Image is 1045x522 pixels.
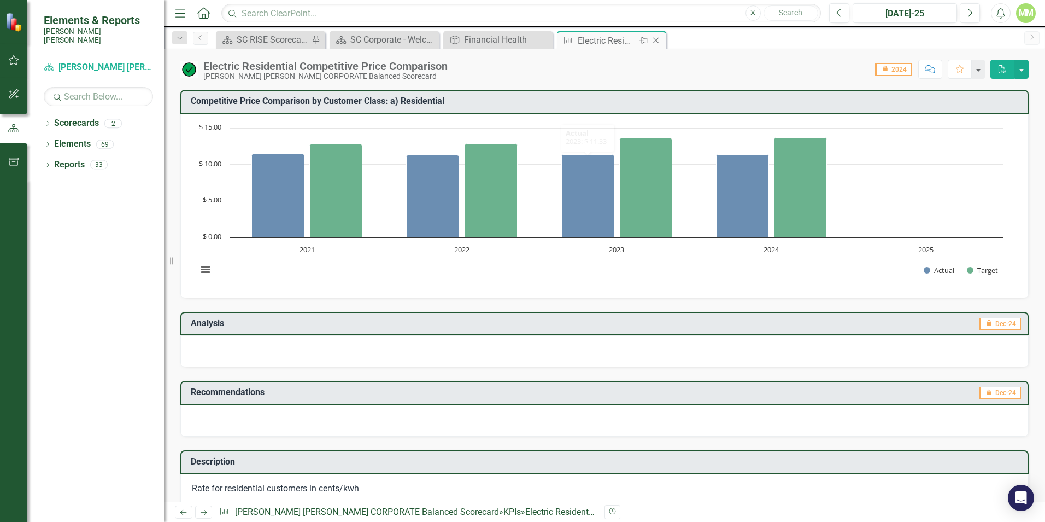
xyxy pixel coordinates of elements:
a: [PERSON_NAME] [PERSON_NAME] CORPORATE Balanced Scorecard [44,61,153,74]
text: 2023 [609,245,624,254]
div: Open Intercom Messenger [1008,485,1034,511]
text: 2022 [454,245,469,254]
small: [PERSON_NAME] [PERSON_NAME] [44,27,153,45]
div: 33 [90,160,108,170]
text: $ 10.00 [199,159,221,169]
div: » » [219,506,596,519]
text: $ 5.00 [203,195,221,205]
div: [PERSON_NAME] [PERSON_NAME] CORPORATE Balanced Scorecard [203,72,448,80]
button: Show Actual [924,265,954,275]
div: Chart. Highcharts interactive chart. [192,123,1017,287]
a: SC Corporate - Welcome to ClearPoint [332,33,436,47]
input: Search Below... [44,87,153,106]
button: [DATE]-25 [853,3,957,23]
span: Search [779,8,802,17]
div: SC Corporate - Welcome to ClearPoint [350,33,436,47]
path: 2021, 12.78. Target. [310,144,362,237]
path: 2024, 13.68. Target. [774,137,827,237]
h3: Description [191,457,1022,467]
input: Search ClearPoint... [221,4,821,23]
div: SC RISE Scorecard - Welcome to ClearPoint [237,33,309,47]
path: 2024, 11.38. Actual. [717,154,769,237]
path: 2023, 11.33. Actual. [562,154,614,237]
span: Dec-24 [979,387,1021,399]
path: 2022, 11.32. Actual. [407,155,459,237]
button: View chart menu, Chart [198,262,213,277]
span: 2024 [875,63,912,76]
path: 2023, 13.59. Target. [620,138,672,237]
button: Show Target [967,265,999,275]
div: Electric Residential Competitive Price Comparison [525,507,717,517]
div: Electric Residential Competitive Price Comparison [203,60,448,72]
text: 2021 [300,245,315,254]
text: 2024 [764,245,779,254]
text: $ 15.00 [199,122,221,132]
a: [PERSON_NAME] [PERSON_NAME] CORPORATE Balanced Scorecard [235,507,499,517]
div: 69 [96,140,114,149]
img: ClearPoint Strategy [5,12,25,31]
img: On Target [180,61,198,78]
h3: Recommendations [191,387,714,397]
a: Financial Health [446,33,550,47]
div: [DATE]-25 [856,7,953,20]
path: 2022, 12.86. Target. [465,143,518,237]
div: Financial Health [464,33,550,47]
a: Scorecards [54,117,99,130]
g: Actual, bar series 1 of 2 with 5 bars. [252,128,927,238]
a: SC RISE Scorecard - Welcome to ClearPoint [219,33,309,47]
div: 2 [104,119,122,128]
a: Reports [54,159,85,171]
span: Rate for residential customers in cents/kwh [192,483,359,494]
span: Elements & Reports [44,14,153,27]
text: 2025 [918,245,934,254]
button: Search [764,5,818,21]
div: Electric Residential Competitive Price Comparison [578,34,636,48]
h3: Competitive Price Comparison by Customer Class: a) Residential [191,96,1022,106]
h3: Analysis [191,318,552,328]
button: MM [1016,3,1036,23]
g: Target, bar series 2 of 2 with 5 bars. [310,128,927,238]
a: KPIs [503,507,521,517]
a: Elements [54,138,91,150]
span: Dec-24 [979,318,1021,330]
path: 2021, 11.44. Actual. [252,154,304,237]
svg: Interactive chart [192,123,1009,287]
text: $ 0.00 [203,231,221,241]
